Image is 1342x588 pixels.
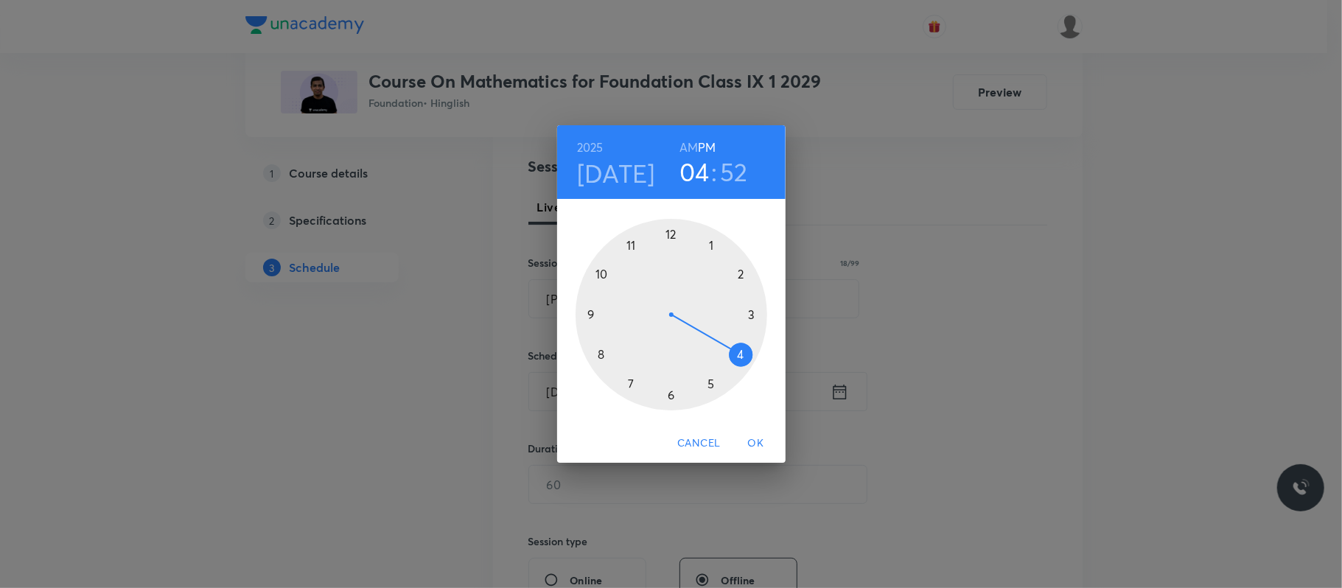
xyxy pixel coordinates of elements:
[738,434,774,452] span: OK
[577,158,655,189] button: [DATE]
[679,156,710,187] button: 04
[720,156,748,187] button: 52
[733,430,780,457] button: OK
[577,137,604,158] button: 2025
[711,156,717,187] h3: :
[679,137,698,158] button: AM
[671,430,726,457] button: Cancel
[698,137,716,158] button: PM
[677,434,720,452] span: Cancel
